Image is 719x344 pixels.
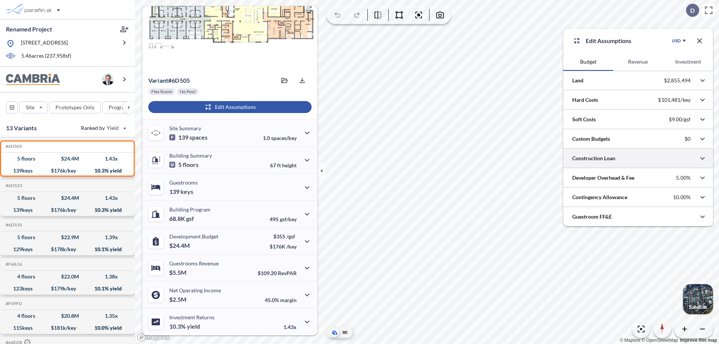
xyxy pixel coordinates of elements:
button: Ranked by Yield [75,122,131,134]
p: Site [26,104,34,111]
p: Edit Assumptions [586,36,631,45]
p: 139 [169,188,193,195]
h5: Click to copy the code [4,262,22,267]
span: Variant [148,77,168,84]
p: Land [572,77,583,84]
p: Contingency Allowance [572,194,627,201]
p: $355 [270,233,297,240]
p: Building Program [169,206,210,213]
p: $2.5M [169,296,188,303]
img: Switcher Image [683,284,713,314]
p: 5.00% [676,174,691,181]
p: 139 [169,134,207,141]
span: /gsf [286,233,295,240]
p: 5 [169,161,198,168]
span: yield [187,323,200,330]
button: Switcher ImageSatellite [683,284,713,314]
p: $2,855,494 [664,77,691,84]
span: floors [183,161,198,168]
button: Budget [563,53,613,71]
p: 13 Variants [6,124,37,133]
span: RevPAR [278,270,297,276]
p: 495 [270,216,297,222]
p: [STREET_ADDRESS] [21,39,68,48]
img: BrandImage [6,74,60,85]
p: D [690,7,695,14]
img: user logo [102,73,114,85]
p: Prototypes Only [55,104,94,111]
p: Custom Budgets [572,135,610,143]
p: 45.0% [265,297,297,303]
h5: Click to copy the code [4,144,22,149]
button: Site [19,101,48,113]
button: Site Plan [340,328,349,337]
p: Guestrooms [169,179,198,186]
p: # 6d505 [148,77,190,84]
span: Yield [107,124,119,132]
p: 1.43x [283,324,297,330]
button: Prototypes Only [49,101,101,113]
p: Program [109,104,130,111]
p: $101,481/key [658,97,691,103]
p: 10.00% [673,194,691,201]
p: 68.8K [169,215,194,222]
p: Satellite [689,304,707,310]
span: gsf [186,215,194,222]
p: Renamed Project [6,25,52,33]
p: Guestrooms Revenue [169,260,219,267]
button: Revenue [613,53,663,71]
p: $5.5M [169,269,188,276]
p: Guestroom FF&E [572,213,612,220]
p: $176K [270,243,297,250]
p: $109.20 [258,270,297,276]
p: 5.46 acres ( 237,958 sf) [21,52,71,60]
span: margin [280,297,297,303]
span: spaces [189,134,207,141]
p: $0 [685,136,691,142]
p: No Pool [180,89,195,95]
p: Hard Costs [572,96,598,104]
span: height [282,162,297,168]
a: OpenStreetMap [641,338,678,343]
p: Net Operating Income [169,287,221,293]
a: Mapbox homepage [137,333,170,342]
p: 1.0 [263,135,297,141]
p: Building Summary [169,152,212,159]
p: Developer Overhead & Fee [572,174,634,182]
button: Investment [663,53,713,71]
span: ft [277,162,281,168]
p: Site Summary [169,125,201,131]
h5: Click to copy the code [4,222,22,228]
p: 10.3% [169,323,200,330]
h5: Click to copy the code [4,301,22,306]
h5: Click to copy the code [4,183,22,188]
span: gsf/key [280,216,297,222]
div: USD [672,38,681,44]
p: Flex Room [151,89,172,95]
button: Edit Assumptions [148,101,312,113]
span: keys [180,188,193,195]
p: 67 [270,162,297,168]
p: Investment Returns [169,314,215,320]
a: Improve this map [680,338,717,343]
p: Development Budget [169,233,218,240]
p: Soft Costs [572,116,596,123]
p: $9.00/gsf [669,116,691,123]
span: spaces/key [271,135,297,141]
p: $24.4M [169,242,191,249]
button: Aerial View [330,328,339,337]
span: /key [286,243,297,250]
button: Program [102,101,143,113]
a: Mapbox [620,338,640,343]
